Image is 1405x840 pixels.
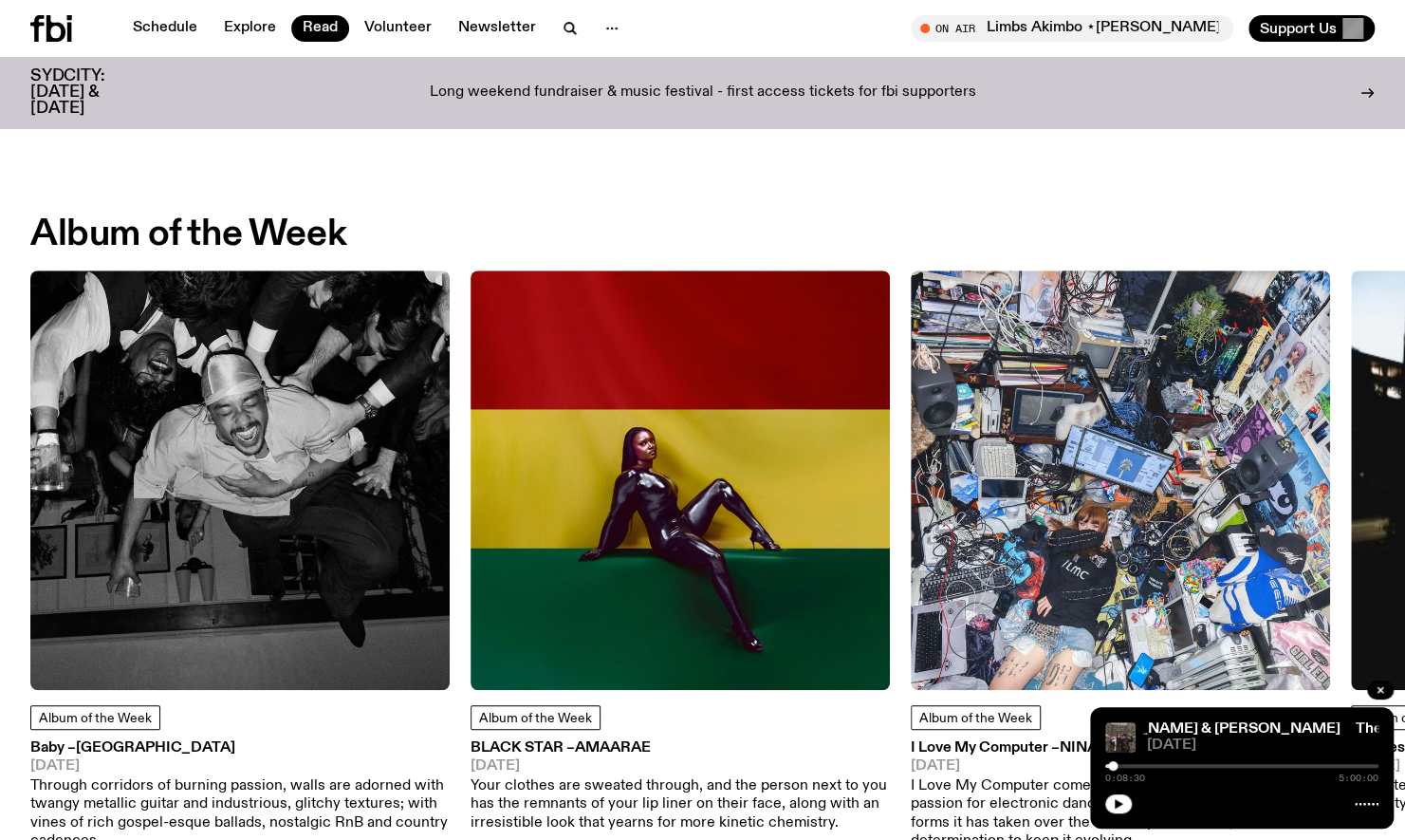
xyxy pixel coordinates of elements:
[471,759,890,774] span: [DATE]
[1248,15,1375,42] button: Support Us
[30,68,152,117] h3: SYDCITY: [DATE] & [DATE]
[30,759,450,774] span: [DATE]
[1105,774,1145,783] span: 0:08:30
[911,271,1330,690] img: Ninajirachi covering her face, shot from above. she is in a croweded room packed full of laptops,...
[1339,774,1378,783] span: 5:00:00
[919,712,1032,725] span: Album of the Week
[30,741,450,756] h3: Baby –
[30,271,450,690] img: A black and white upside down image of Dijon, held up by a group of people. His eyes are closed a...
[911,705,1041,730] a: Album of the Week
[911,741,1330,756] h3: I Love My Computer –
[479,712,592,725] span: Album of the Week
[353,15,443,42] a: Volunteer
[213,15,287,42] a: Explore
[291,15,349,42] a: Read
[471,777,890,832] p: Your clothes are sweated through, and the person next to you has the remnants of your lip liner o...
[30,705,160,730] a: Album of the Week
[911,15,1233,42] button: On AirLimbs Akimbo ⋆[PERSON_NAME]⋆
[471,741,890,756] h3: BLACK STAR –
[939,721,1340,737] a: The Allnighter with [PERSON_NAME] & [PERSON_NAME]
[471,705,601,730] a: Album of the Week
[1260,20,1337,37] span: Support Us
[447,15,547,42] a: Newsletter
[911,759,1330,774] span: [DATE]
[30,217,346,252] h2: Album of the Week
[76,740,235,756] span: [GEOGRAPHIC_DATA]
[575,740,651,756] span: Amaarae
[471,741,890,832] a: BLACK STAR –Amaarae[DATE]Your clothes are sweated through, and the person next to you has the rem...
[121,15,209,42] a: Schedule
[39,712,152,725] span: Album of the Week
[1147,738,1378,753] span: [DATE]
[430,84,976,102] p: Long weekend fundraiser & music festival - first access tickets for fbi supporters
[1060,740,1159,756] span: Ninajirachi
